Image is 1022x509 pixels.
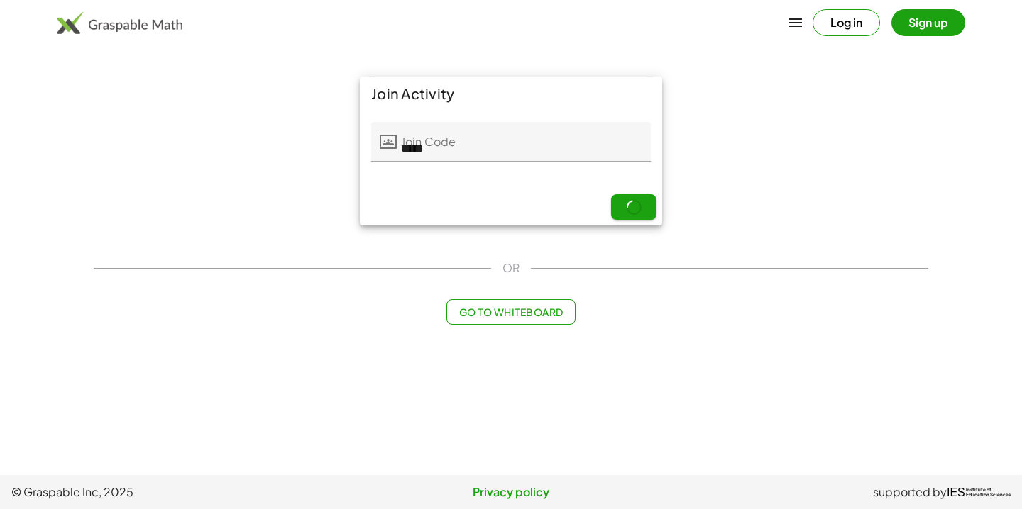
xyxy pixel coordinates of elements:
button: Log in [813,9,880,36]
a: IESInstitute ofEducation Sciences [947,483,1011,500]
button: Go to Whiteboard [446,299,575,325]
div: Join Activity [360,77,662,111]
span: OR [502,259,520,276]
a: Privacy policy [344,483,677,500]
span: © Graspable Inc, 2025 [11,483,344,500]
button: Sign up [891,9,965,36]
span: IES [947,486,965,499]
span: Go to Whiteboard [458,306,563,318]
span: Institute of Education Sciences [966,488,1011,498]
span: supported by [873,483,947,500]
